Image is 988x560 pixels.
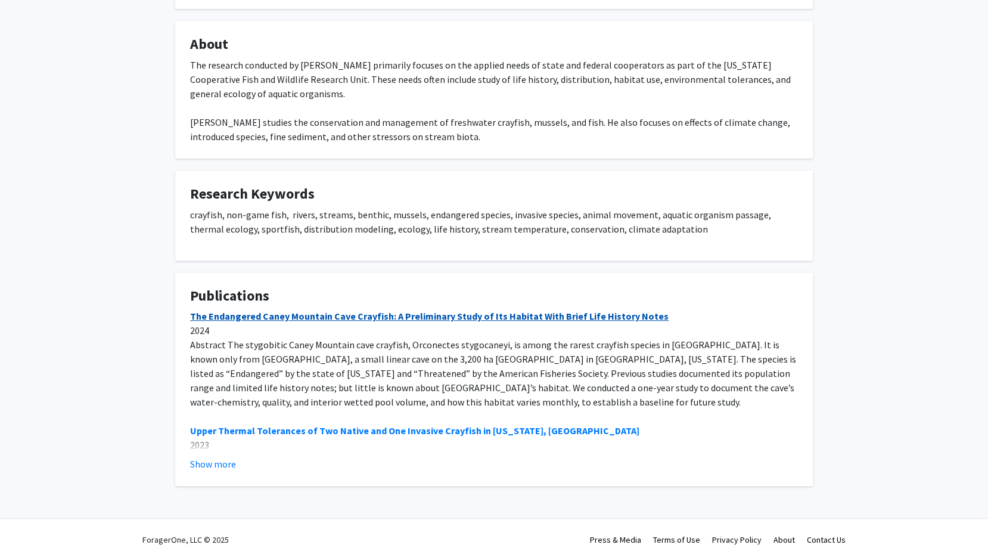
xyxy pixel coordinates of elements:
[190,58,798,144] div: The research conducted by [PERSON_NAME] primarily focuses on the applied needs of state and feder...
[190,310,669,322] a: The Endangered Caney Mountain Cave Crayfish: A Preliminary Study of Its Habitat With Brief Life H...
[190,185,798,203] h4: Research Keywords
[653,534,700,545] a: Terms of Use
[807,534,846,545] a: Contact Us
[773,534,795,545] a: About
[712,534,762,545] a: Privacy Policy
[190,425,639,437] a: Upper Thermal Tolerances of Two Native and One Invasive Crayfish in [US_STATE], [GEOGRAPHIC_DATA]
[590,534,641,545] a: Press & Media
[190,208,798,236] p: crayfish, non-game fish, rivers, streams, benthic, mussels, endangered species, invasive species,...
[190,457,236,471] button: Show more
[9,506,51,551] iframe: Chat
[190,36,798,53] h4: About
[190,287,798,305] h4: Publications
